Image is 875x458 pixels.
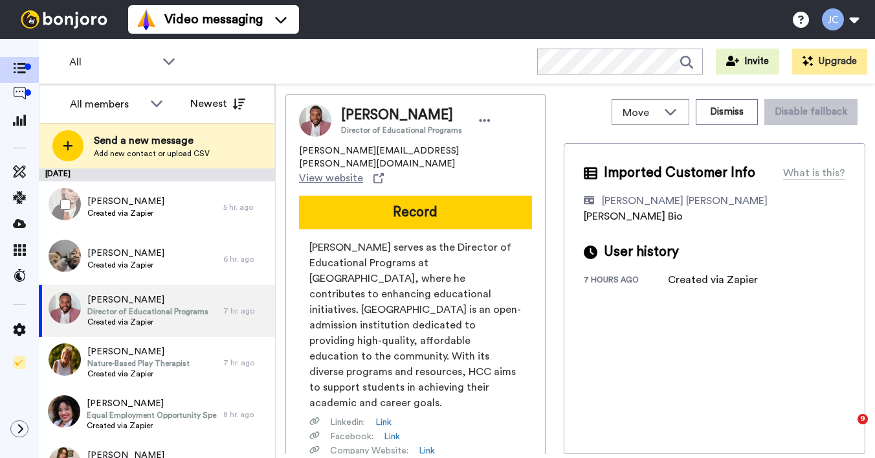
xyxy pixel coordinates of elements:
span: [PERSON_NAME] [87,397,217,410]
button: Upgrade [792,49,867,74]
span: Created via Zapier [87,420,217,431]
span: Video messaging [164,10,263,29]
span: [PERSON_NAME] [341,106,462,125]
img: bj-logo-header-white.svg [16,10,113,29]
button: Disable fallback [764,99,858,125]
span: Nature-Based Play Therapist [87,358,190,369]
span: All [69,54,156,70]
span: Equal Employment Opportunity Specialist [87,410,217,420]
a: View website [299,170,384,186]
span: Send a new message [94,133,210,148]
button: Invite [716,49,779,74]
img: 730eda49-a1ea-4421-8d9d-0f9328947313.jpg [49,240,81,272]
button: Dismiss [696,99,758,125]
span: [PERSON_NAME] [87,195,164,208]
div: 7 hr. ago [223,358,269,368]
div: Created via Zapier [668,272,758,288]
span: Company Website : [330,444,408,457]
div: 8 hr. ago [223,409,269,420]
span: [PERSON_NAME] [87,293,208,306]
span: 9 [858,414,868,424]
div: All members [70,97,144,112]
img: d1326b84-bfe6-4c40-95d0-9759bf4ccd17.jpg [49,292,81,324]
a: Link [375,416,392,429]
a: Link [384,430,400,443]
span: [PERSON_NAME] serves as the Director of Educational Programs at [GEOGRAPHIC_DATA], where he contr... [309,240,522,411]
span: Created via Zapier [87,208,164,218]
div: 5 hr. ago [223,202,269,212]
div: [PERSON_NAME] [PERSON_NAME] [602,193,768,209]
span: [PERSON_NAME] [87,247,164,260]
button: Newest [181,91,255,117]
span: Director of Educational Programs [341,125,462,135]
img: Checklist.svg [13,356,26,369]
iframe: Intercom live chat [831,414,862,445]
span: Created via Zapier [87,369,190,379]
div: 7 hours ago [584,275,668,288]
img: vm-color.svg [136,9,157,30]
a: Link [419,444,435,457]
span: User history [604,242,679,262]
div: What is this? [783,165,845,181]
button: Record [299,196,532,229]
span: Created via Zapier [87,260,164,270]
img: Image of Reginald Johnson [299,104,331,137]
span: Facebook : [330,430,373,443]
span: Add new contact or upload CSV [94,148,210,159]
div: [DATE] [39,168,275,181]
span: [PERSON_NAME] [87,345,190,358]
span: View website [299,170,363,186]
span: [PERSON_NAME] Bio [584,211,683,222]
div: 6 hr. ago [223,254,269,264]
span: Linkedin : [330,416,365,429]
img: df8af31b-346a-4689-8489-8fd2504c06e7.jpg [49,343,81,376]
img: df490148-4838-4f1b-be70-ef07ccf96838.jpg [48,395,80,428]
span: Imported Customer Info [604,163,755,183]
span: Created via Zapier [87,317,208,327]
div: 7 hr. ago [223,306,269,316]
span: [PERSON_NAME][EMAIL_ADDRESS][PERSON_NAME][DOMAIN_NAME] [299,144,532,170]
span: Move [623,105,658,120]
span: Director of Educational Programs [87,306,208,317]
